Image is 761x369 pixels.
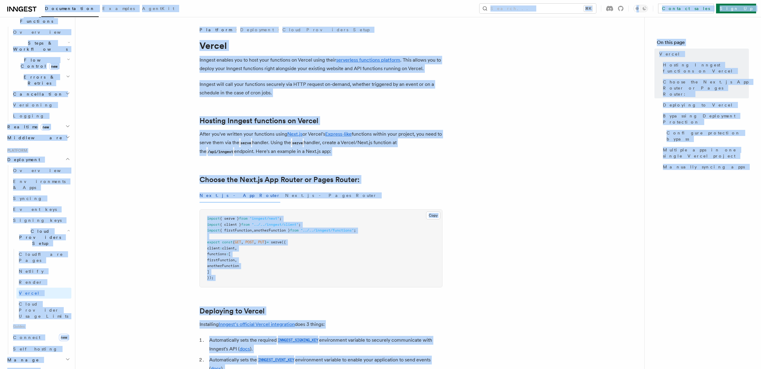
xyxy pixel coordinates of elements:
[5,12,66,24] span: Inngest Functions
[102,6,135,11] span: Examples
[19,269,44,274] span: Netlify
[220,246,222,250] span: :
[291,140,304,146] code: serve
[663,102,733,108] span: Deploying to Vercel
[207,258,235,262] span: firstFunction
[240,346,250,352] a: docs
[660,59,749,76] a: Hosting Inngest functions on Vercel
[11,344,71,354] a: Self hosting
[245,240,254,244] span: POST
[235,258,237,262] span: ,
[207,336,442,353] li: Automatically sets the required environment variable to securely communicate with Inngest's API ( ).
[660,161,749,172] a: Manually syncing apps
[13,218,62,223] span: Signing keys
[667,130,749,142] span: Configure protection bypass
[13,179,66,190] span: Environments & Apps
[99,2,138,16] a: Examples
[206,149,234,154] code: /api/inngest
[290,228,299,232] span: from
[301,228,354,232] span: "../../inngest/functions"
[19,252,63,263] span: Cloudflare Pages
[5,154,71,165] button: Deployment
[138,2,178,16] a: AgentKit
[11,215,71,226] a: Signing keys
[11,40,68,52] span: Steps & Workflows
[13,196,43,201] span: Syncing
[207,252,226,256] span: functions
[16,277,71,288] a: Render
[200,175,360,184] a: Choose the Next.js App Router or Pages Router:
[207,264,239,268] span: anotherFunction
[11,57,67,69] span: Flow Control
[11,74,66,86] span: Errors & Retries
[277,337,319,343] a: INNGEST_SIGNING_KEY
[5,135,63,141] span: Middleware
[267,240,269,244] span: =
[354,228,356,232] span: ;
[41,124,51,130] span: new
[239,140,252,146] code: serve
[11,204,71,215] a: Event keys
[11,38,71,55] button: Steps & Workflows
[11,176,71,193] a: Environments & Apps
[5,157,40,163] span: Deployment
[254,228,290,232] span: anotherFunction }
[252,222,299,227] span: "../../inngest/client"
[271,240,282,244] span: serve
[299,222,301,227] span: ;
[277,338,319,343] code: INNGEST_SIGNING_KEY
[11,100,71,110] a: Versioning
[282,240,286,244] span: ({
[282,27,370,33] a: Cloud Providers Setup
[716,4,756,13] a: Sign Up
[200,189,280,202] button: Next.js - App Router
[142,6,174,11] span: AgentKit
[59,334,69,341] span: new
[13,347,58,351] span: Self hosting
[200,80,442,97] p: Inngest will call your functions securely via HTTP request on-demand, whether triggered by an eve...
[5,10,71,27] button: Inngest Functions
[336,57,400,63] a: serverless functions platform
[264,240,267,244] span: }
[207,240,220,244] span: export
[11,193,71,204] a: Syncing
[45,6,95,11] span: Documentation
[13,207,57,212] span: Event keys
[660,144,749,161] a: Multiple apps in one single Vercel project
[49,63,59,70] span: new
[663,62,749,74] span: Hosting Inngest functions on Vercel
[200,40,442,51] h1: Vercel
[240,27,274,33] a: Deployment
[220,222,241,227] span: { client }
[11,27,71,38] a: Overview
[207,270,209,274] span: ]
[207,222,220,227] span: import
[426,212,440,219] button: Copy
[207,276,213,280] span: });
[325,131,352,137] a: Express-like
[633,5,648,12] button: Toggle dark mode
[220,216,239,221] span: { serve }
[5,354,71,365] button: Manage
[11,110,71,121] a: Logging
[11,165,71,176] a: Overview
[19,291,40,296] span: Vercel
[285,189,377,202] button: Next.js - Pages Router
[5,148,27,153] span: Platform
[220,228,252,232] span: { firstFunction
[16,249,71,266] a: Cloudflare Pages
[257,357,295,363] a: INNGEST_EVENT_KEY
[13,30,76,35] span: Overview
[663,147,749,159] span: Multiple apps in one single Vercel project
[5,124,51,130] span: Realtime
[222,240,233,244] span: const
[222,246,235,250] span: client
[257,357,295,363] code: INNGEST_EVENT_KEY
[13,103,53,107] span: Versioning
[663,79,749,97] span: Choose the Next.js App Router or Pages Router:
[659,51,680,57] span: Vercel
[11,249,71,322] div: Cloud Providers Setup
[252,228,254,232] span: ,
[11,228,67,246] span: Cloud Providers Setup
[5,357,39,363] span: Manage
